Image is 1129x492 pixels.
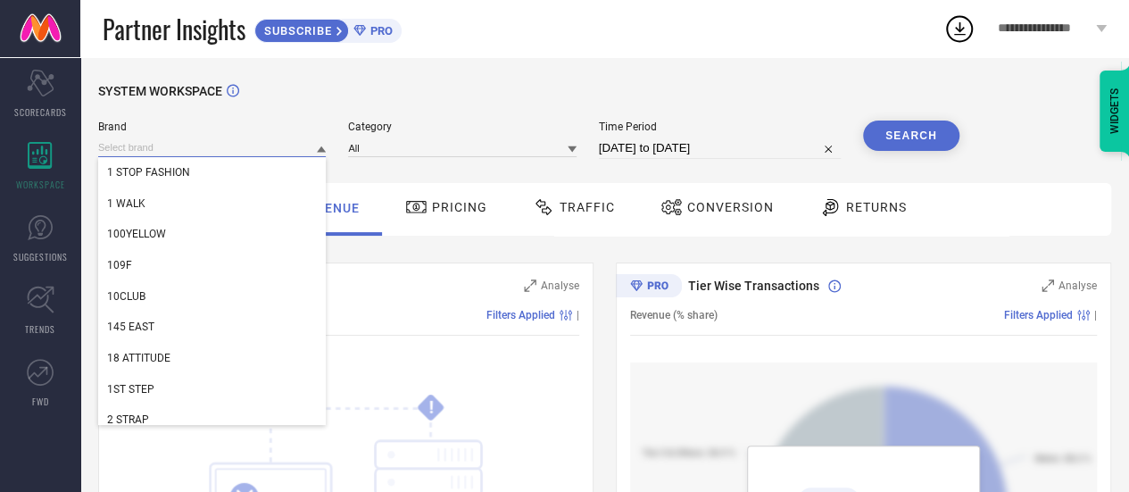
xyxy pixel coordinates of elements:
svg: Zoom [1042,279,1054,292]
span: Partner Insights [103,11,245,47]
input: Select time period [599,138,841,159]
span: PRO [366,24,393,38]
button: Search [863,121,959,151]
span: Pricing [432,200,487,214]
span: Conversion [687,200,774,214]
span: Revenue (% share) [630,309,718,321]
svg: Zoom [524,279,536,292]
span: Time Period [599,121,841,133]
div: Premium [616,274,682,301]
span: TRENDS [25,322,55,336]
span: Brand [98,121,326,133]
span: Analyse [1058,279,1097,292]
span: 100YELLOW [107,228,166,240]
span: 145 EAST [107,321,154,333]
span: 109F [107,259,132,271]
span: WORKSPACE [16,178,65,191]
span: 18 ATTITUDE [107,352,170,364]
div: 1 WALK [98,188,326,219]
input: Select brand [98,138,326,157]
div: 10CLUB [98,281,326,312]
span: FWD [32,395,49,408]
span: | [1094,309,1097,321]
div: Open download list [943,13,975,45]
div: 1ST STEP [98,374,326,404]
div: 2 STRAP [98,404,326,435]
span: Tier Wise Transactions [688,279,819,293]
span: Traffic [560,200,615,214]
div: 100YELLOW [98,219,326,249]
span: Analyse [541,279,579,292]
tspan: ! [428,397,433,418]
span: 1 STOP FASHION [107,166,190,179]
span: SUBSCRIBE [255,24,336,38]
div: 109F [98,250,326,280]
span: SUGGESTIONS [13,250,68,263]
span: SYSTEM WORKSPACE [98,84,222,98]
span: 1ST STEP [107,383,154,396]
span: SCORECARDS [14,105,67,119]
span: | [577,309,579,321]
span: Revenue [299,201,360,215]
span: 10CLUB [107,290,145,303]
span: 2 STRAP [107,413,149,426]
span: Category [348,121,576,133]
div: 145 EAST [98,312,326,342]
span: 1 WALK [107,197,145,210]
div: 18 ATTITUDE [98,343,326,373]
div: 1 STOP FASHION [98,157,326,188]
span: Filters Applied [486,309,555,321]
a: SUBSCRIBEPRO [254,14,402,43]
span: Returns [846,200,907,214]
span: Filters Applied [1004,309,1073,321]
